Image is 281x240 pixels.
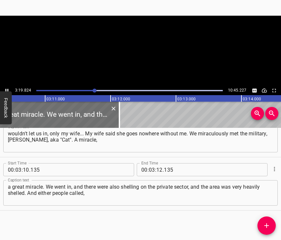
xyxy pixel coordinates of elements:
span: 3:19.824 [15,88,31,93]
button: Change Playback Speed [260,86,269,95]
div: Playback Speed [260,86,269,95]
text: 03:14.000 [243,97,261,101]
div: Cue Options [270,161,278,178]
button: Cue Options [270,165,279,173]
button: Delete [109,104,118,113]
input: 10 [23,163,29,176]
input: 00 [141,163,148,176]
text: 03:13.000 [177,97,196,101]
textarea: a great miracle. We went in, and there were also shelling on the private sector, and the area was... [8,184,273,202]
input: 135 [30,163,90,176]
button: Zoom Out [265,107,278,120]
text: 03:11.000 [46,97,65,101]
span: : [22,163,23,176]
div: Delete Cue [109,104,117,113]
span: . [29,163,30,176]
span: : [14,163,15,176]
span: 10:45.227 [228,88,246,93]
button: Add Cue [257,216,276,235]
textarea: wouldn't let us in, only my wife... My wife said she goes nowhere without me. We miraculously met... [8,130,273,149]
input: 03 [15,163,22,176]
text: 03:12.000 [112,97,130,101]
span: : [155,163,156,176]
input: 12 [156,163,163,176]
input: 00 [8,163,14,176]
input: 03 [149,163,155,176]
span: . [163,163,164,176]
button: Play/Pause [3,86,11,95]
span: : [148,163,149,176]
button: Toggle captions [250,86,259,95]
input: 135 [164,163,224,176]
button: Zoom In [251,107,264,120]
button: Toggle fullscreen [270,86,278,95]
div: Play progress [36,90,222,91]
